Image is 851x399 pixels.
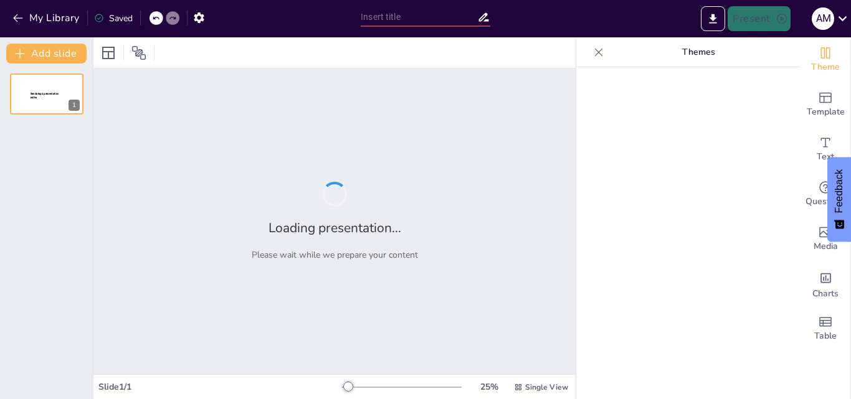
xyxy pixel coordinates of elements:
div: Get real-time input from your audience [801,172,850,217]
p: Please wait while we prepare your content [252,249,418,261]
div: Add images, graphics, shapes or video [801,217,850,261]
div: 1 [10,73,83,115]
button: My Library [9,8,85,28]
div: Saved [94,12,133,24]
span: Charts [812,287,839,301]
button: Feedback - Show survey [827,157,851,242]
button: Present [728,6,790,31]
span: Template [807,105,845,119]
span: Questions [806,195,846,209]
div: Add a table [801,306,850,351]
span: Text [817,150,834,164]
div: a m [812,7,834,30]
div: Add charts and graphs [801,261,850,306]
span: Theme [811,60,840,74]
div: Add ready made slides [801,82,850,127]
span: Table [814,329,837,343]
span: Media [814,240,838,253]
div: Add text boxes [801,127,850,172]
span: Position [131,45,146,60]
button: a m [812,6,834,31]
h2: Loading presentation... [269,219,401,237]
span: Single View [525,382,568,392]
input: Insert title [361,8,477,26]
button: Add slide [6,44,87,63]
button: Export to PowerPoint [701,6,725,31]
div: 25 % [474,381,504,393]
div: Layout [98,43,118,63]
span: Feedback [834,169,845,213]
p: Themes [609,37,788,67]
span: Sendsteps presentation editor [31,92,59,99]
div: Slide 1 / 1 [98,381,342,393]
div: Change the overall theme [801,37,850,82]
div: 1 [69,100,80,111]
